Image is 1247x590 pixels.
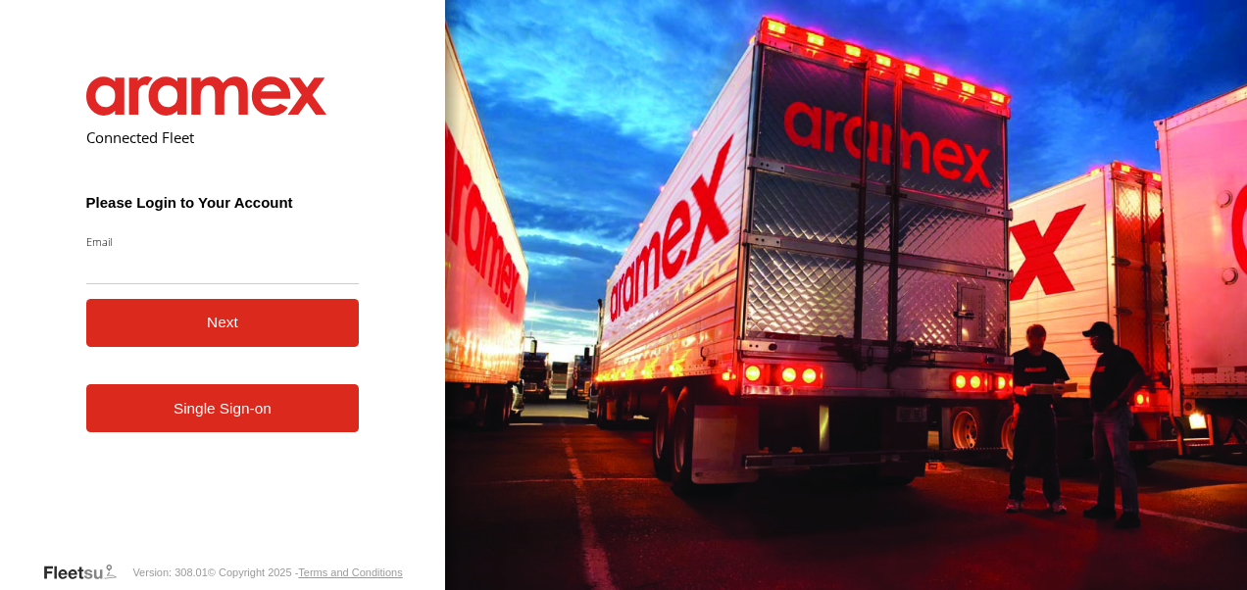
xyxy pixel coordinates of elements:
h2: Connected Fleet [86,127,360,147]
h3: Please Login to Your Account [86,194,360,211]
a: Terms and Conditions [298,566,402,578]
div: © Copyright 2025 - [208,566,403,578]
a: Single Sign-on [86,384,360,432]
img: Aramex [86,76,327,116]
button: Next [86,299,360,347]
a: Visit our Website [42,563,132,582]
label: Email [86,234,360,249]
div: Version: 308.01 [132,566,207,578]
